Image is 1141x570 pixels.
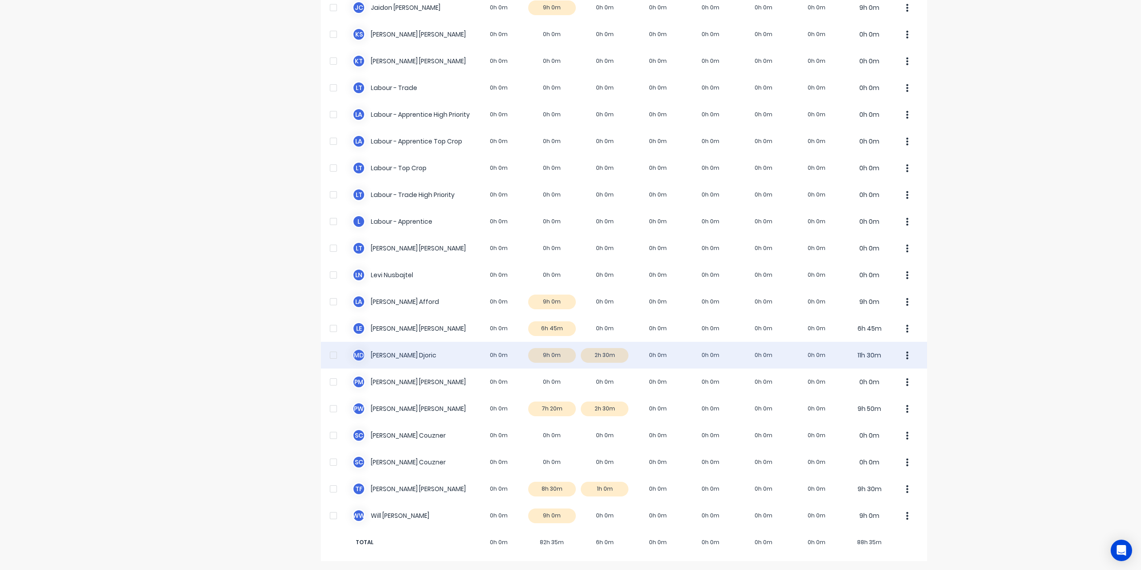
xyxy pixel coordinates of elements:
span: 6h 0m [579,538,632,546]
span: 88h 35m [843,538,896,546]
span: 0h 0m [737,538,790,546]
span: 0h 0m [631,538,684,546]
span: 0h 0m [684,538,737,546]
span: 0h 0m [790,538,843,546]
span: TOTAL [352,538,472,546]
div: Open Intercom Messenger [1111,540,1132,561]
span: 0h 0m [472,538,525,546]
span: 82h 35m [525,538,579,546]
